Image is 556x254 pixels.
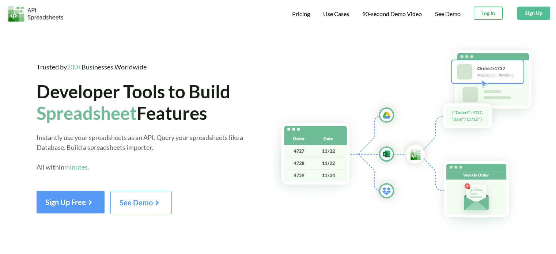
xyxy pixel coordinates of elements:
a: See Demo [435,10,461,18]
span: Spreadsheet [37,102,137,124]
span: Sign Up Free [45,198,96,206]
span: Pricing [292,10,310,17]
button: Sign Up [517,7,550,20]
img: Hero Spreadsheet Flow [267,40,556,235]
button: Log In [474,7,503,20]
span: See Demo [120,198,163,207]
span: minutes. [64,163,89,171]
span: Instantly use your spreadsheets as an API. Query your spreadsheets like a Database. Build a sprea... [37,133,243,171]
span: 200+ [67,63,82,71]
a: See Demo [110,201,172,207]
span: Developer Tools to Build Features [37,80,230,124]
span: 90-second Demo Video [362,11,422,17]
button: Sign Up Free [37,191,105,213]
span: Trusted by Businesses Worldwide [37,63,147,71]
button: See Demo [110,191,172,214]
span: Use Cases [323,10,349,17]
img: Logo.png [8,6,63,22]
